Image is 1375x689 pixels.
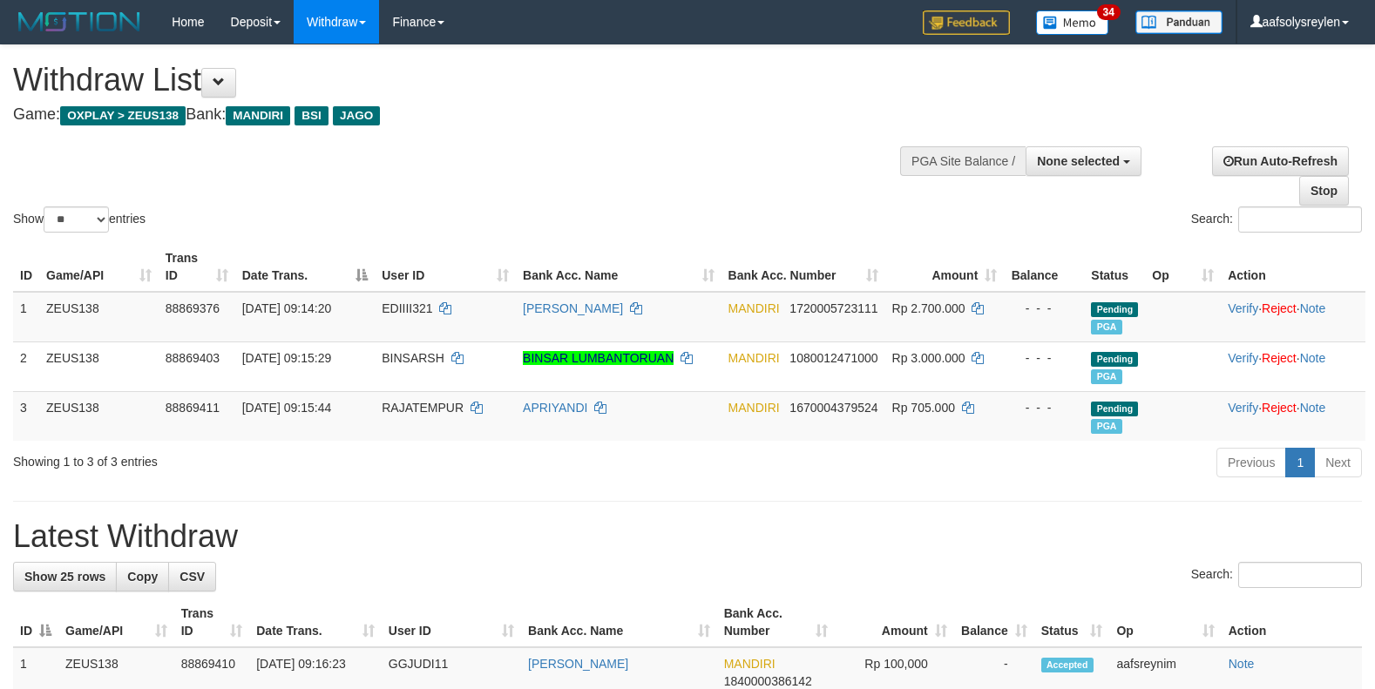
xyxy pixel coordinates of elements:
span: None selected [1037,154,1120,168]
span: MANDIRI [728,401,780,415]
span: [DATE] 09:15:44 [242,401,331,415]
a: Reject [1262,401,1297,415]
a: Note [1229,657,1255,671]
h1: Latest Withdraw [13,519,1362,554]
th: Action [1221,242,1365,292]
span: Show 25 rows [24,570,105,584]
th: Op: activate to sort column ascending [1145,242,1221,292]
span: BSI [295,106,329,125]
th: Bank Acc. Name: activate to sort column ascending [521,598,717,647]
span: Copy 1720005723111 to clipboard [789,301,877,315]
a: 1 [1285,448,1315,477]
span: Pending [1091,402,1138,416]
a: Note [1300,401,1326,415]
span: MANDIRI [724,657,776,671]
span: Marked by aafsolysreylen [1091,320,1121,334]
span: [DATE] 09:14:20 [242,301,331,315]
th: Bank Acc. Number: activate to sort column ascending [721,242,885,292]
a: Stop [1299,176,1349,206]
th: Date Trans.: activate to sort column descending [235,242,376,292]
td: ZEUS138 [39,292,159,342]
span: Rp 705.000 [892,401,955,415]
td: · · [1221,341,1365,391]
a: Note [1300,351,1326,365]
a: [PERSON_NAME] [528,657,628,671]
span: MANDIRI [728,351,780,365]
a: Verify [1228,351,1258,365]
th: Game/API: activate to sort column ascending [39,242,159,292]
a: Copy [116,562,169,591]
th: ID [13,242,39,292]
span: Pending [1091,302,1138,317]
th: Balance: activate to sort column ascending [954,598,1034,647]
span: Marked by aafsolysreylen [1091,419,1121,434]
a: Next [1314,448,1362,477]
a: Note [1300,301,1326,315]
th: Trans ID: activate to sort column ascending [174,598,250,647]
img: panduan.png [1135,10,1223,34]
th: User ID: activate to sort column ascending [375,242,516,292]
th: Game/API: activate to sort column ascending [58,598,174,647]
span: Copy 1840000386142 to clipboard [724,674,812,688]
span: Pending [1091,352,1138,367]
div: - - - [1011,349,1077,367]
a: BINSAR LUMBANTORUAN [523,351,674,365]
span: 34 [1097,4,1121,20]
th: Bank Acc. Name: activate to sort column ascending [516,242,721,292]
th: Amount: activate to sort column ascending [885,242,1005,292]
td: ZEUS138 [39,341,159,391]
td: 3 [13,391,39,441]
h4: Game: Bank: [13,106,899,124]
th: Status: activate to sort column ascending [1034,598,1110,647]
button: None selected [1026,146,1141,176]
div: - - - [1011,399,1077,416]
td: 1 [13,292,39,342]
th: ID: activate to sort column descending [13,598,58,647]
td: 2 [13,341,39,391]
a: Show 25 rows [13,562,117,591]
a: Verify [1228,301,1258,315]
h1: Withdraw List [13,63,899,98]
input: Search: [1238,562,1362,588]
img: Button%20Memo.svg [1036,10,1109,35]
span: Accepted [1041,658,1094,672]
div: Showing 1 to 3 of 3 entries [13,446,560,470]
span: EDIIII321 [382,301,432,315]
span: Rp 2.700.000 [892,301,965,315]
a: Verify [1228,401,1258,415]
a: Previous [1216,448,1286,477]
div: - - - [1011,300,1077,317]
label: Search: [1191,206,1362,233]
span: MANDIRI [226,106,290,125]
a: CSV [168,562,216,591]
th: Op: activate to sort column ascending [1109,598,1221,647]
span: OXPLAY > ZEUS138 [60,106,186,125]
td: ZEUS138 [39,391,159,441]
span: Marked by aafsolysreylen [1091,369,1121,384]
span: CSV [179,570,205,584]
td: · · [1221,292,1365,342]
a: Run Auto-Refresh [1212,146,1349,176]
th: Status [1084,242,1145,292]
label: Show entries [13,206,146,233]
span: 88869411 [166,401,220,415]
th: Date Trans.: activate to sort column ascending [249,598,382,647]
span: Copy 1670004379524 to clipboard [789,401,877,415]
a: [PERSON_NAME] [523,301,623,315]
th: Amount: activate to sort column ascending [835,598,954,647]
select: Showentries [44,206,109,233]
th: Balance [1004,242,1084,292]
span: RAJATEMPUR [382,401,464,415]
span: BINSARSH [382,351,444,365]
input: Search: [1238,206,1362,233]
th: User ID: activate to sort column ascending [382,598,521,647]
th: Bank Acc. Number: activate to sort column ascending [717,598,835,647]
td: · · [1221,391,1365,441]
span: Rp 3.000.000 [892,351,965,365]
label: Search: [1191,562,1362,588]
div: PGA Site Balance / [900,146,1026,176]
span: 88869376 [166,301,220,315]
span: JAGO [333,106,380,125]
span: Copy [127,570,158,584]
th: Trans ID: activate to sort column ascending [159,242,235,292]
